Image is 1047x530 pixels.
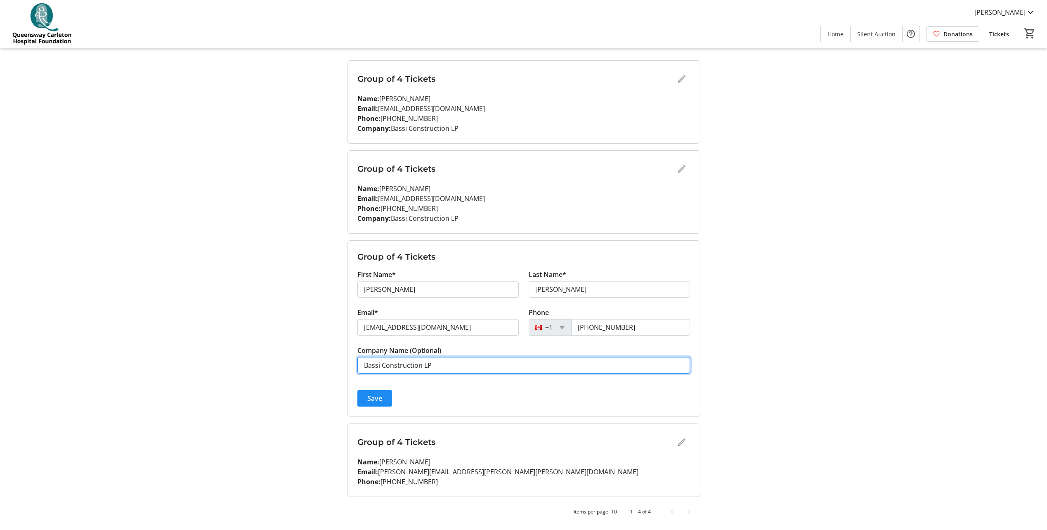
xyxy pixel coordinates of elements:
div: Items per page: [574,508,610,516]
p: Bassi Construction LP [357,213,690,223]
a: Home [821,26,850,42]
strong: Company: [357,214,391,223]
mat-paginator: Select page [347,504,700,520]
a: Silent Auction [851,26,902,42]
span: [PERSON_NAME] [974,7,1026,17]
strong: Phone: [357,114,381,123]
button: Previous page [664,504,681,520]
h3: Group of 4 Tickets [357,163,674,175]
p: [PERSON_NAME] [357,184,690,194]
label: Email* [357,308,378,317]
a: Donations [926,26,979,42]
p: [PHONE_NUMBER] [357,203,690,213]
p: [EMAIL_ADDRESS][DOMAIN_NAME] [357,194,690,203]
button: Help [903,26,919,42]
p: [PHONE_NUMBER] [357,477,690,487]
div: 1 – 4 of 4 [630,508,651,516]
strong: Phone: [357,204,381,213]
span: Donations [943,30,973,38]
strong: Email: [357,194,378,203]
button: Cart [1022,26,1037,41]
p: [PHONE_NUMBER] [357,114,690,123]
h3: Group of 4 Tickets [357,436,674,448]
span: Silent Auction [857,30,896,38]
strong: Email: [357,104,378,113]
label: First Name* [357,270,396,279]
strong: Email: [357,467,378,476]
p: [PERSON_NAME] [357,94,690,104]
h3: Group of 4 Tickets [357,73,674,85]
h3: Group of 4 Tickets [357,251,690,263]
strong: Name: [357,457,379,466]
span: Save [367,393,382,403]
span: Home [827,30,844,38]
img: QCH Foundation's Logo [5,3,78,45]
p: Bassi Construction LP [357,123,690,133]
div: 10 [611,508,617,516]
strong: Name: [357,94,379,103]
p: [EMAIL_ADDRESS][DOMAIN_NAME] [357,104,690,114]
button: [PERSON_NAME] [968,6,1042,19]
p: [PERSON_NAME] [357,457,690,467]
input: (506) 234-5678 [571,319,690,336]
label: Last Name* [529,270,566,279]
button: Next page [681,504,697,520]
label: Phone [529,308,549,317]
label: Company Name (Optional) [357,345,441,355]
strong: Phone: [357,477,381,486]
strong: Company: [357,124,391,133]
p: [PERSON_NAME][EMAIL_ADDRESS][PERSON_NAME][PERSON_NAME][DOMAIN_NAME] [357,467,690,477]
button: Save [357,390,392,407]
strong: Name: [357,184,379,193]
a: Tickets [983,26,1016,42]
span: Tickets [989,30,1009,38]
